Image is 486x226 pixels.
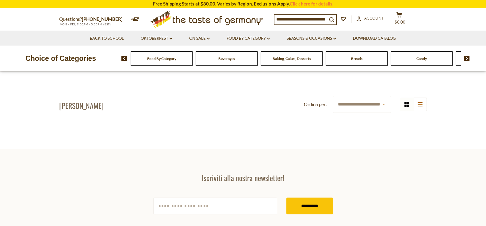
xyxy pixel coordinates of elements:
p: Questions? [59,15,127,23]
a: Back to School [90,35,124,42]
a: Seasons & Occasions [287,35,336,42]
label: Ordina per: [304,101,327,108]
span: Account [364,16,384,20]
a: Food By Category [147,56,176,61]
a: Candy [416,56,427,61]
a: Download Catalog [353,35,396,42]
a: Baking, Cakes, Desserts [273,56,311,61]
a: Click here for details. [290,1,333,6]
h3: Iscriviti alla nostra newsletter! [153,173,333,182]
a: Food By Category [227,35,270,42]
a: Account [357,15,384,22]
button: $0.00 [390,12,409,27]
span: $0.00 [395,20,405,24]
img: next arrow [464,56,470,61]
img: previous arrow [121,56,127,61]
a: Beverages [218,56,235,61]
a: Oktoberfest [141,35,172,42]
a: Breads [351,56,362,61]
a: [PHONE_NUMBER] [82,16,123,22]
h1: [PERSON_NAME] [59,101,104,110]
span: MON - FRI, 9:00AM - 5:00PM (EST) [59,23,111,26]
a: On Sale [189,35,210,42]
